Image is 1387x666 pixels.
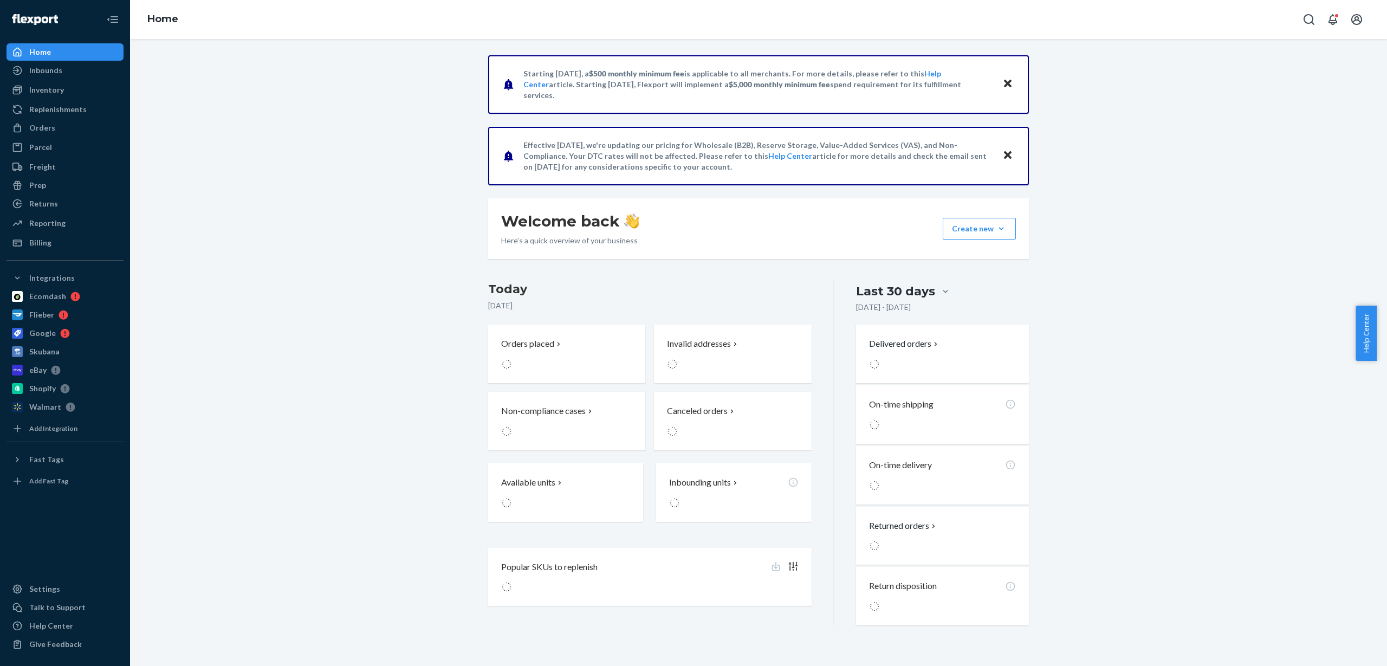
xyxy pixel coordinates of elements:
[768,151,812,160] a: Help Center
[29,198,58,209] div: Returns
[29,47,51,57] div: Home
[7,158,124,176] a: Freight
[7,451,124,468] button: Fast Tags
[29,328,56,339] div: Google
[147,13,178,25] a: Home
[12,14,58,25] img: Flexport logo
[7,81,124,99] a: Inventory
[29,237,51,248] div: Billing
[29,346,60,357] div: Skubana
[667,405,728,417] p: Canceled orders
[869,398,934,411] p: On-time shipping
[29,476,68,486] div: Add Fast Tag
[523,68,992,101] p: Starting [DATE], a is applicable to all merchants. For more details, please refer to this article...
[29,454,64,465] div: Fast Tags
[29,309,54,320] div: Flieber
[29,180,46,191] div: Prep
[654,392,811,450] button: Canceled orders
[1322,9,1344,30] button: Open notifications
[7,380,124,397] a: Shopify
[29,65,62,76] div: Inbounds
[29,383,56,394] div: Shopify
[488,392,645,450] button: Non-compliance cases
[7,119,124,137] a: Orders
[869,580,937,592] p: Return disposition
[656,463,811,522] button: Inbounding units
[7,343,124,360] a: Skubana
[102,9,124,30] button: Close Navigation
[869,459,932,471] p: On-time delivery
[7,398,124,416] a: Walmart
[869,338,940,350] button: Delivered orders
[7,139,124,156] a: Parcel
[501,235,639,246] p: Here’s a quick overview of your business
[7,325,124,342] a: Google
[488,325,645,383] button: Orders placed
[1298,9,1320,30] button: Open Search Box
[7,636,124,653] button: Give Feedback
[29,584,60,594] div: Settings
[856,302,911,313] p: [DATE] - [DATE]
[7,101,124,118] a: Replenishments
[501,338,554,350] p: Orders placed
[523,140,992,172] p: Effective [DATE], we're updating our pricing for Wholesale (B2B), Reserve Storage, Value-Added Se...
[29,402,61,412] div: Walmart
[7,195,124,212] a: Returns
[29,602,86,613] div: Talk to Support
[1001,76,1015,92] button: Close
[7,269,124,287] button: Integrations
[501,211,639,231] h1: Welcome back
[29,291,66,302] div: Ecomdash
[501,476,555,489] p: Available units
[501,561,598,573] p: Popular SKUs to replenish
[29,424,77,433] div: Add Integration
[7,617,124,635] a: Help Center
[29,620,73,631] div: Help Center
[29,218,66,229] div: Reporting
[654,325,811,383] button: Invalid addresses
[1356,306,1377,361] button: Help Center
[29,365,47,376] div: eBay
[29,85,64,95] div: Inventory
[501,405,586,417] p: Non-compliance cases
[29,122,55,133] div: Orders
[488,300,812,311] p: [DATE]
[1346,9,1367,30] button: Open account menu
[29,142,52,153] div: Parcel
[7,177,124,194] a: Prep
[29,104,87,115] div: Replenishments
[7,215,124,232] a: Reporting
[943,218,1016,240] button: Create new
[7,62,124,79] a: Inbounds
[856,283,935,300] div: Last 30 days
[488,281,812,298] h3: Today
[488,463,643,522] button: Available units
[7,473,124,490] a: Add Fast Tag
[7,420,124,437] a: Add Integration
[7,288,124,305] a: Ecomdash
[1001,148,1015,164] button: Close
[139,4,187,35] ol: breadcrumbs
[7,361,124,379] a: eBay
[669,476,731,489] p: Inbounding units
[29,161,56,172] div: Freight
[7,599,124,616] a: Talk to Support
[624,214,639,229] img: hand-wave emoji
[589,69,684,78] span: $500 monthly minimum fee
[729,80,830,89] span: $5,000 monthly minimum fee
[7,580,124,598] a: Settings
[869,520,938,532] button: Returned orders
[7,306,124,324] a: Flieber
[29,639,82,650] div: Give Feedback
[7,43,124,61] a: Home
[667,338,731,350] p: Invalid addresses
[7,234,124,251] a: Billing
[29,273,75,283] div: Integrations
